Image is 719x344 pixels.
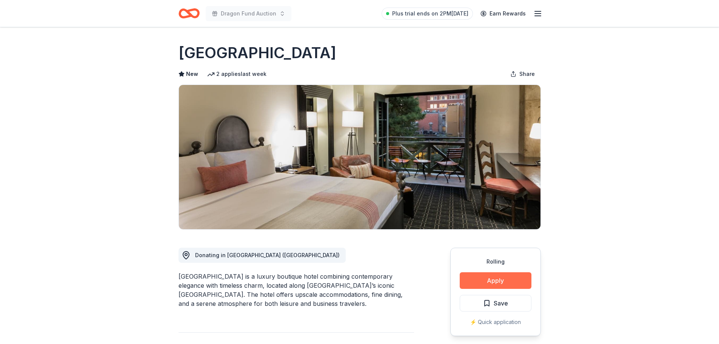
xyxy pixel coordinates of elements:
[179,85,540,229] img: Image for Hotel Valencia Riverwalk
[476,7,530,20] a: Earn Rewards
[494,298,508,308] span: Save
[221,9,276,18] span: Dragon Fund Auction
[179,5,200,22] a: Home
[179,272,414,308] div: [GEOGRAPHIC_DATA] is a luxury boutique hotel combining contemporary elegance with timeless charm,...
[460,318,531,327] div: ⚡️ Quick application
[460,257,531,266] div: Rolling
[519,69,535,79] span: Share
[206,6,291,21] button: Dragon Fund Auction
[460,272,531,289] button: Apply
[382,8,473,20] a: Plus trial ends on 2PM[DATE]
[186,69,198,79] span: New
[207,69,266,79] div: 2 applies last week
[504,66,541,82] button: Share
[179,42,336,63] h1: [GEOGRAPHIC_DATA]
[460,295,531,312] button: Save
[195,252,340,258] span: Donating in [GEOGRAPHIC_DATA] ([GEOGRAPHIC_DATA])
[392,9,468,18] span: Plus trial ends on 2PM[DATE]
